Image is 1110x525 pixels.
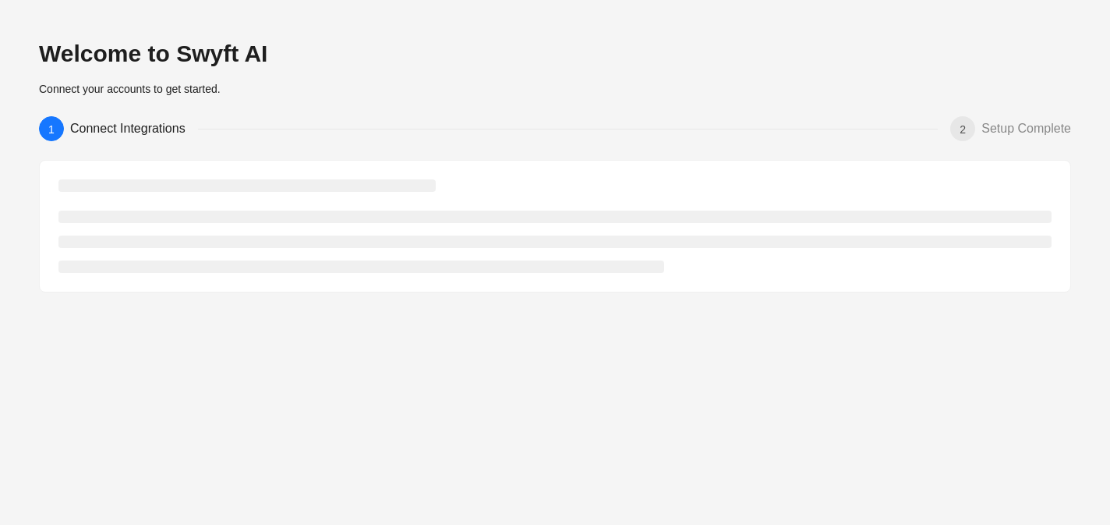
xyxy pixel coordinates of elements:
span: 2 [960,123,966,136]
span: 1 [48,123,55,136]
div: Setup Complete [981,116,1071,141]
h2: Welcome to Swyft AI [39,39,1071,69]
div: Connect Integrations [70,116,198,141]
span: Connect your accounts to get started. [39,83,221,95]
